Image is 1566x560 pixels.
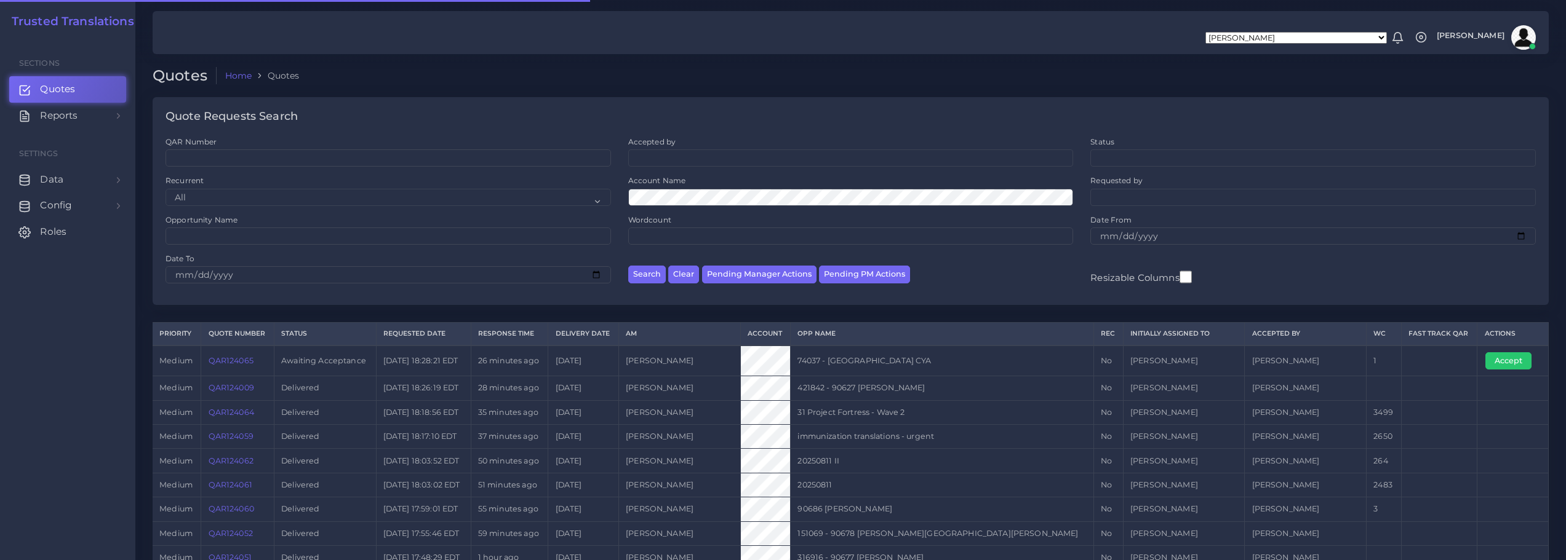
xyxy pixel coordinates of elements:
td: immunization translations - urgent [791,425,1094,449]
td: 55 minutes ago [471,497,548,521]
th: Priority [153,323,201,345]
td: Awaiting Acceptance [274,345,376,376]
th: Quote Number [201,323,274,345]
span: Sections [19,58,60,68]
td: No [1094,376,1124,400]
td: [DATE] [548,425,618,449]
h4: Quote Requests Search [166,110,298,124]
td: [DATE] 18:17:10 EDT [376,425,471,449]
button: Clear [668,266,699,283]
a: QAR124062 [209,456,254,465]
td: [PERSON_NAME] [1245,473,1367,497]
th: Response Time [471,323,548,345]
label: Opportunity Name [166,215,238,225]
a: Quotes [9,76,126,102]
td: 3499 [1367,400,1401,424]
label: Recurrent [166,175,204,186]
td: 59 minutes ago [471,521,548,545]
a: QAR124060 [209,504,254,513]
span: Quotes [40,82,75,96]
button: Pending Manager Actions [702,266,817,283]
th: Opp Name [791,323,1094,345]
label: Status [1090,136,1114,147]
td: [PERSON_NAME] [618,473,740,497]
td: [PERSON_NAME] [618,521,740,545]
td: 90686 [PERSON_NAME] [791,497,1094,521]
h2: Quotes [153,67,217,85]
span: medium [159,432,193,441]
td: [DATE] [548,345,618,376]
td: 74037 - [GEOGRAPHIC_DATA] CYA [791,345,1094,376]
button: Accept [1485,352,1532,369]
label: QAR Number [166,136,217,147]
td: 28 minutes ago [471,376,548,400]
td: 421842 - 90627 [PERSON_NAME] [791,376,1094,400]
td: [DATE] [548,473,618,497]
label: Accepted by [628,136,676,147]
span: [PERSON_NAME] [1437,32,1504,40]
td: No [1094,425,1124,449]
td: [DATE] [548,449,618,473]
td: [PERSON_NAME] [1245,400,1367,424]
td: 1 [1367,345,1401,376]
th: Delivery Date [548,323,618,345]
td: 31 Project Fortress - Wave 2 [791,400,1094,424]
td: [PERSON_NAME] [1123,376,1245,400]
a: Accept [1485,355,1540,365]
td: 26 minutes ago [471,345,548,376]
td: 37 minutes ago [471,425,548,449]
td: No [1094,400,1124,424]
button: Search [628,266,666,283]
td: [PERSON_NAME] [1245,425,1367,449]
td: [PERSON_NAME] [618,425,740,449]
td: No [1094,345,1124,376]
span: medium [159,480,193,489]
td: No [1094,497,1124,521]
td: 151069 - 90678 [PERSON_NAME][GEOGRAPHIC_DATA][PERSON_NAME] [791,521,1094,545]
td: [DATE] 18:03:02 EDT [376,473,471,497]
button: Pending PM Actions [819,266,910,283]
span: medium [159,504,193,513]
td: 35 minutes ago [471,400,548,424]
th: Initially Assigned to [1123,323,1245,345]
td: 20250811 [791,473,1094,497]
span: medium [159,383,193,392]
td: Delivered [274,497,376,521]
th: Fast Track QAR [1401,323,1477,345]
td: [PERSON_NAME] [618,345,740,376]
td: No [1094,473,1124,497]
td: 2483 [1367,473,1401,497]
li: Quotes [252,69,299,82]
a: QAR124052 [209,529,253,538]
td: [PERSON_NAME] [1123,400,1245,424]
span: medium [159,529,193,538]
td: No [1094,449,1124,473]
th: WC [1367,323,1401,345]
td: [PERSON_NAME] [1123,497,1245,521]
td: [DATE] 17:59:01 EDT [376,497,471,521]
td: [PERSON_NAME] [1123,521,1245,545]
span: medium [159,408,193,417]
td: [DATE] [548,400,618,424]
td: 50 minutes ago [471,449,548,473]
td: [DATE] 17:55:46 EDT [376,521,471,545]
a: QAR124065 [209,356,254,365]
td: [PERSON_NAME] [618,497,740,521]
td: [DATE] 18:18:56 EDT [376,400,471,424]
td: 20250811 II [791,449,1094,473]
span: Roles [40,225,66,239]
a: QAR124061 [209,480,252,489]
th: Requested Date [376,323,471,345]
td: [DATE] [548,497,618,521]
a: QAR124009 [209,383,254,392]
td: 3 [1367,497,1401,521]
span: Settings [19,149,58,158]
td: [PERSON_NAME] [1123,473,1245,497]
td: Delivered [274,449,376,473]
span: Config [40,199,72,212]
td: [PERSON_NAME] [618,400,740,424]
td: [PERSON_NAME] [1245,376,1367,400]
a: [PERSON_NAME]avatar [1431,25,1540,50]
input: Resizable Columns [1180,269,1192,285]
label: Resizable Columns [1090,269,1191,285]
